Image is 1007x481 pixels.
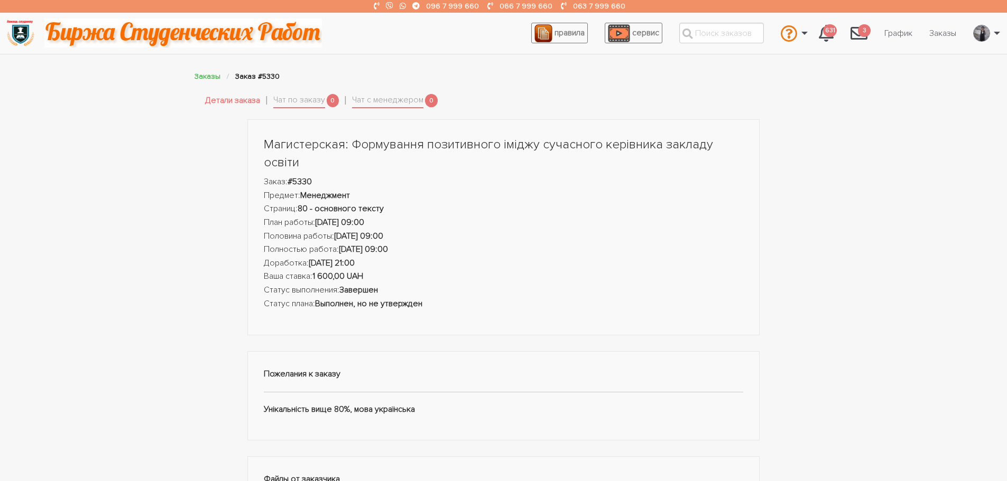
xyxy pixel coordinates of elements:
[264,230,744,243] li: Половина работы:
[264,243,744,257] li: Полностью работа:
[264,270,744,284] li: Ваша ставка:
[288,176,312,187] strong: #5330
[426,2,479,11] a: 096 7 999 660
[235,70,280,82] li: Заказ #5330
[273,93,325,108] a: Чат по заказу
[264,257,744,270] li: Доработка:
[264,369,340,379] strong: Пожелания к заказу
[632,27,659,38] span: сервис
[264,175,744,189] li: Заказ:
[44,18,322,48] img: motto-2ce64da2796df845c65ce8f9480b9c9d679903764b3ca6da4b6de107518df0fe.gif
[300,190,350,201] strong: Менеджмент
[339,244,388,254] strong: [DATE] 09:00
[534,24,552,42] img: agreement_icon-feca34a61ba7f3d1581b08bc946b2ec1ccb426f67415f344566775c155b7f62c.png
[555,27,585,38] span: правила
[205,94,260,108] a: Детали заказа
[573,2,625,11] a: 063 7 999 660
[352,93,423,108] a: Чат с менеджером
[858,24,871,37] span: 3
[339,285,378,295] strong: Завершен
[264,297,744,311] li: Статус плана:
[921,23,965,43] a: Заказы
[309,258,355,268] strong: [DATE] 21:00
[608,24,630,42] img: play_icon-49f7f135c9dc9a03216cfdbccbe1e3994649169d890fb554cedf0eac35a01ba8.png
[6,18,35,48] img: logo-135dea9cf721667cc4ddb0c1795e3ba8b7f362e3d0c04e2cc90b931989920324.png
[425,94,438,107] span: 0
[264,284,744,297] li: Статус выполнения:
[315,298,422,309] strong: Выполнен, но не утвержден
[500,2,552,11] a: 066 7 999 660
[264,216,744,230] li: План работы:
[327,94,339,107] span: 0
[531,23,588,43] a: правила
[679,23,764,43] input: Поиск заказов
[312,271,363,281] strong: 1 600,00 UAH
[823,24,837,37] span: 631
[195,72,220,81] a: Заказы
[264,202,744,216] li: Страниц:
[264,136,744,171] h1: Магистерская: Формування позитивного іміджу сучасного керівника закладу освіти
[334,231,383,241] strong: [DATE] 09:00
[315,217,364,228] strong: [DATE] 09:00
[298,203,384,214] strong: 80 - основного тексту
[810,19,842,48] a: 631
[842,19,876,48] a: 3
[974,25,990,42] img: 20171208_160937.jpg
[876,23,921,43] a: График
[605,23,662,43] a: сервис
[247,351,760,440] div: Унікальність вище 80%, мова українська
[264,189,744,203] li: Предмет:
